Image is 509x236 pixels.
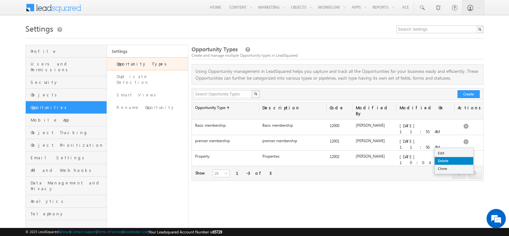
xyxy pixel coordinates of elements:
[26,177,107,195] a: Data Management and Privacy
[192,45,238,53] span: Opportunity Types
[326,123,353,132] div: 12000
[107,57,188,70] a: Opportunity Types
[356,138,385,143] label: [PERSON_NAME]
[107,70,188,89] a: Duplicate Detection
[396,153,455,166] div: [DATE] 10:04 AM
[31,48,105,54] span: Profile
[31,104,105,110] span: Opportunities
[61,230,70,234] a: About
[192,53,484,58] div: Create and manage multiple Opportunity types in LeadSquared
[435,149,473,157] a: Edit
[31,61,105,73] span: Users and Permissions
[435,157,473,165] a: Delete
[31,167,105,173] span: API and Webhooks
[435,165,473,172] a: Clone
[26,45,107,58] a: Profile
[26,76,107,89] a: Security
[26,58,107,76] a: Users and Permissions
[123,230,148,234] a: Acceptable Use
[396,25,484,33] input: Search Settings
[26,164,107,177] a: API and Webhooks
[396,103,455,113] div: Modified On
[254,92,257,95] img: Search
[457,90,480,98] button: Create
[195,154,210,159] label: Property
[31,92,105,98] span: Objects
[31,180,105,192] span: Data Management and Privacy
[31,198,105,204] span: Analytics
[26,114,107,126] a: Mobile App
[193,90,252,98] input: Search Opportunity Types
[26,89,107,101] a: Objects
[149,230,222,234] span: Your Leadsquared Account Number is
[259,103,326,113] div: Description
[97,230,122,234] a: Terms of Service
[195,123,226,128] label: Basic membership
[71,230,96,234] a: Contact Support
[31,79,105,85] span: Security
[26,139,107,152] a: Object Prioritization
[195,138,230,143] label: premier membership
[195,170,208,176] div: Show
[25,229,222,235] span: © 2025 LeadSquared | | | | |
[107,101,188,114] a: Rename Opportunity
[107,89,188,101] a: Smart Views
[31,142,105,148] span: Object Prioritization
[195,105,256,111] label: Opportunity Type
[396,123,455,135] div: [DATE] 11:55 AM
[26,195,107,208] a: Analytics
[31,155,105,161] span: Email Settings
[326,103,353,113] div: Code
[356,123,385,128] label: [PERSON_NAME]
[31,211,105,217] span: Telephony
[26,208,107,220] a: Telephony
[192,68,483,81] p: Using Opportunity management in LeadSquared helps you capture and track all the Opportunities for...
[455,103,472,113] div: Actions
[326,153,353,162] div: 12002
[26,126,107,139] a: Object Tracking
[262,123,293,128] label: Basic membership
[26,101,107,114] a: Opportunities
[26,152,107,164] a: Email Settings
[107,45,188,57] a: Settings
[213,171,230,176] span: 25
[213,170,230,177] a: 25
[396,138,455,150] div: [DATE] 11:56 AM
[262,138,297,143] label: premier membership
[212,230,222,234] span: 65729
[262,154,279,159] label: Properties
[353,103,396,119] div: Modified By
[326,138,353,147] div: 12001
[236,170,271,176] div: 1-3 of 3
[25,23,53,34] span: Settings
[31,117,105,123] span: Mobile App
[31,130,105,135] span: Object Tracking
[356,154,385,159] label: [PERSON_NAME]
